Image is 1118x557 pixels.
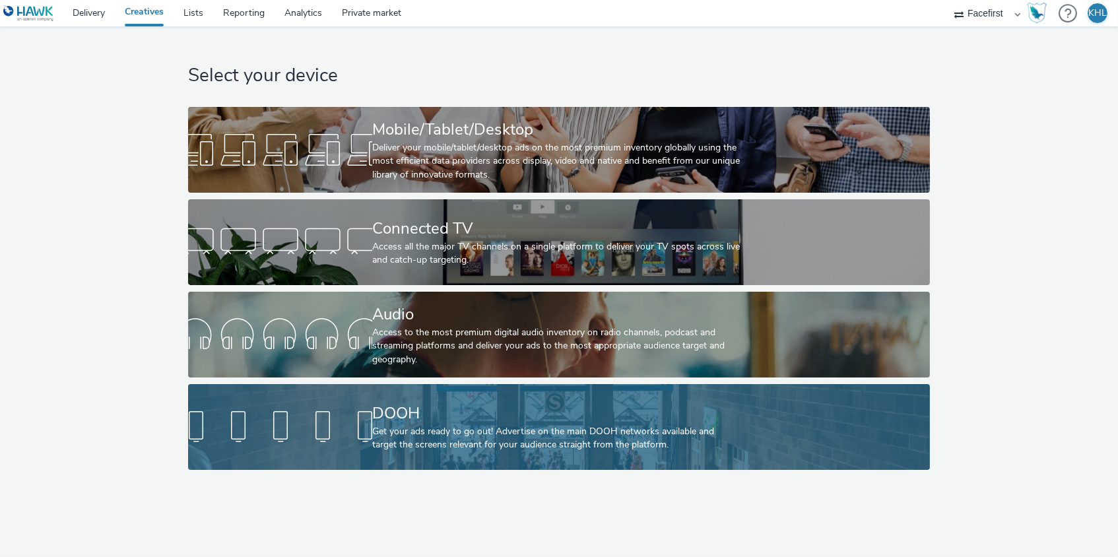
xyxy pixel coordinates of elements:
[1088,3,1107,23] div: KHL
[1027,3,1052,24] a: Hawk Academy
[372,240,740,267] div: Access all the major TV channels on a single platform to deliver your TV spots across live and ca...
[372,141,740,181] div: Deliver your mobile/tablet/desktop ads on the most premium inventory globally using the most effi...
[372,217,740,240] div: Connected TV
[188,107,931,193] a: Mobile/Tablet/DesktopDeliver your mobile/tablet/desktop ads on the most premium inventory globall...
[3,5,54,22] img: undefined Logo
[372,425,740,452] div: Get your ads ready to go out! Advertise on the main DOOH networks available and target the screen...
[372,303,740,326] div: Audio
[372,326,740,366] div: Access to the most premium digital audio inventory on radio channels, podcast and streaming platf...
[372,118,740,141] div: Mobile/Tablet/Desktop
[188,384,931,470] a: DOOHGet your ads ready to go out! Advertise on the main DOOH networks available and target the sc...
[372,402,740,425] div: DOOH
[1027,3,1047,24] img: Hawk Academy
[188,63,931,88] h1: Select your device
[188,292,931,377] a: AudioAccess to the most premium digital audio inventory on radio channels, podcast and streaming ...
[188,199,931,285] a: Connected TVAccess all the major TV channels on a single platform to deliver your TV spots across...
